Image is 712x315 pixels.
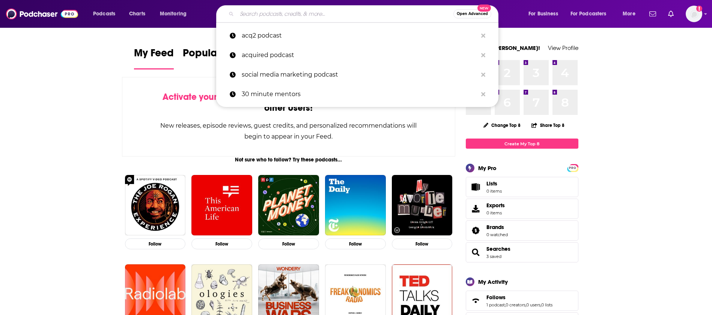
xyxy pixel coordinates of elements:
span: Searches [466,242,578,262]
button: Follow [392,238,453,249]
img: Podchaser - Follow, Share and Rate Podcasts [6,7,78,21]
span: Lists [468,182,483,192]
span: Follows [486,294,506,301]
span: New [477,5,491,12]
a: Brands [486,224,508,231]
a: Follows [468,295,483,306]
button: open menu [523,8,567,20]
a: Welcome [PERSON_NAME]! [466,44,540,51]
a: PRO [568,165,577,170]
button: open menu [88,8,125,20]
a: 0 lists [541,302,552,307]
button: Follow [258,238,319,249]
a: Charts [124,8,150,20]
button: Follow [191,238,252,249]
span: Charts [129,9,145,19]
svg: Add a profile image [696,6,702,12]
a: Searches [486,246,510,252]
a: Searches [468,247,483,258]
button: Follow [125,238,186,249]
input: Search podcasts, credits, & more... [237,8,453,20]
span: Lists [486,180,497,187]
a: Brands [468,225,483,236]
img: User Profile [686,6,702,22]
p: acq2 podcast [242,26,477,45]
span: More [623,9,635,19]
button: open menu [155,8,196,20]
img: Planet Money [258,175,319,236]
span: 0 items [486,188,502,194]
span: Monitoring [160,9,187,19]
span: For Business [528,9,558,19]
a: Show notifications dropdown [646,8,659,20]
button: open menu [566,8,617,20]
p: 30 minute mentors [242,84,477,104]
button: Follow [325,238,386,249]
div: Search podcasts, credits, & more... [223,5,506,23]
span: Brands [466,220,578,241]
span: 0 items [486,210,505,216]
a: View Profile [548,44,578,51]
span: Podcasts [93,9,115,19]
a: My Feed [134,47,174,69]
span: Brands [486,224,504,231]
span: Exports [486,202,505,209]
span: Activate your Feed [163,91,239,102]
div: by following Podcasts, Creators, Lists, and other Users! [160,92,418,113]
a: Popular Feed [183,47,247,69]
span: Popular Feed [183,47,247,64]
p: social media marketing podcast [242,65,477,84]
a: 0 creators [506,302,525,307]
button: Open AdvancedNew [453,9,491,18]
span: Lists [486,180,502,187]
a: Exports [466,199,578,219]
a: 3 saved [486,254,501,259]
a: 1 podcast [486,302,505,307]
a: 30 minute mentors [216,84,498,104]
div: Not sure who to follow? Try these podcasts... [122,157,456,163]
span: My Feed [134,47,174,64]
a: Lists [466,177,578,197]
span: Open Advanced [457,12,488,16]
a: acq2 podcast [216,26,498,45]
div: My Pro [478,164,497,172]
span: Follows [466,291,578,311]
button: Show profile menu [686,6,702,22]
img: The Daily [325,175,386,236]
button: Share Top 8 [531,118,565,133]
span: PRO [568,165,577,171]
a: Create My Top 8 [466,139,578,149]
div: My Activity [478,278,508,285]
a: Follows [486,294,552,301]
a: 0 users [526,302,540,307]
button: open menu [617,8,645,20]
a: Show notifications dropdown [665,8,677,20]
a: 0 watched [486,232,508,237]
div: New releases, episode reviews, guest credits, and personalized recommendations will begin to appe... [160,120,418,142]
span: , [540,302,541,307]
a: acquired podcast [216,45,498,65]
a: social media marketing podcast [216,65,498,84]
span: , [525,302,526,307]
img: My Favorite Murder with Karen Kilgariff and Georgia Hardstark [392,175,453,236]
img: The Joe Rogan Experience [125,175,186,236]
span: Logged in as jefuchs [686,6,702,22]
span: Exports [468,203,483,214]
button: Change Top 8 [479,121,525,130]
span: , [505,302,506,307]
span: For Podcasters [571,9,607,19]
img: This American Life [191,175,252,236]
p: acquired podcast [242,45,477,65]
